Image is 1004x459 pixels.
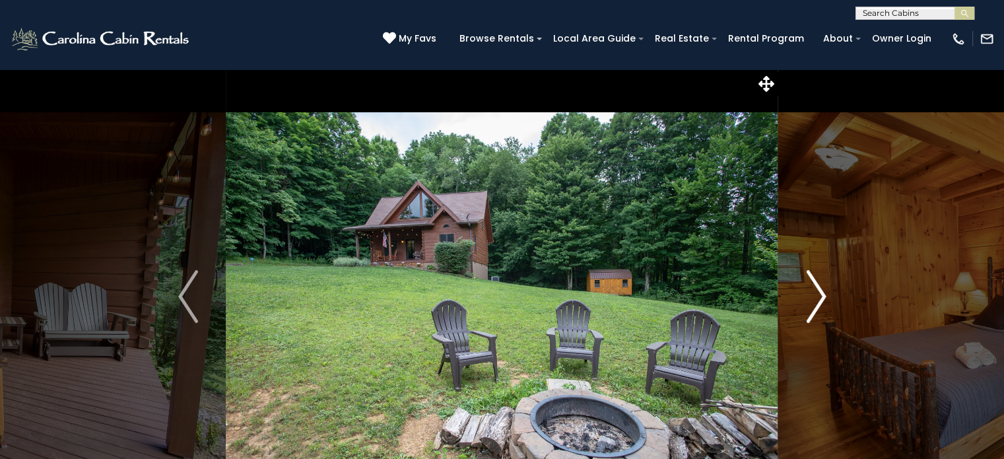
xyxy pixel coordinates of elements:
img: phone-regular-white.png [951,32,966,46]
span: My Favs [399,32,436,46]
img: arrow [806,270,826,323]
img: arrow [178,270,198,323]
a: Browse Rentals [453,28,541,49]
a: Real Estate [648,28,716,49]
a: My Favs [383,32,440,46]
a: Owner Login [865,28,938,49]
a: Local Area Guide [547,28,642,49]
a: Rental Program [721,28,811,49]
img: White-1-2.png [10,26,193,52]
a: About [817,28,859,49]
img: mail-regular-white.png [980,32,994,46]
